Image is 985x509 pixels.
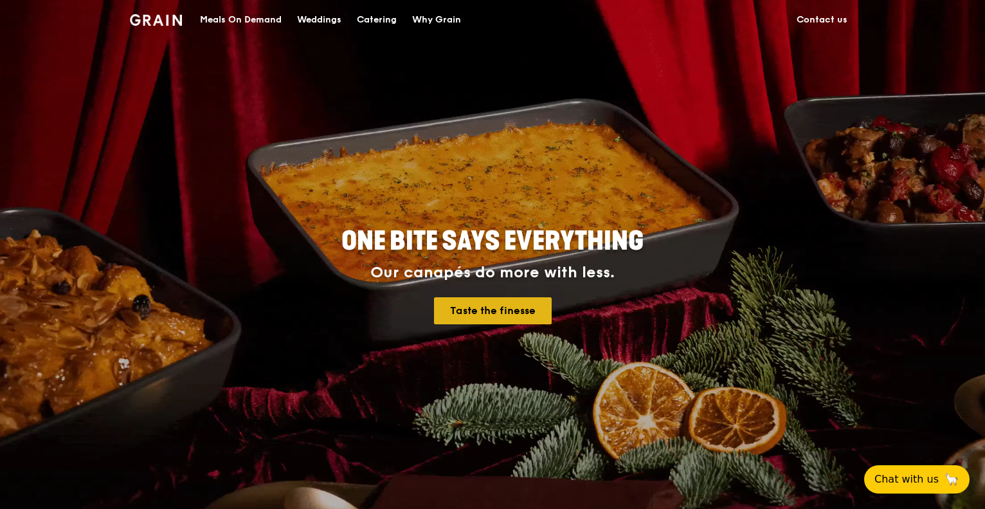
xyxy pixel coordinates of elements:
a: Taste the finesse [434,297,552,324]
img: Grain [130,14,182,26]
div: Why Grain [412,1,461,39]
div: Meals On Demand [200,1,282,39]
span: 🦙 [944,472,959,487]
a: Why Grain [404,1,469,39]
div: Our canapés do more with less. [261,264,724,282]
a: Catering [349,1,404,39]
a: Weddings [289,1,349,39]
button: Chat with us🦙 [864,465,970,494]
span: ONE BITE SAYS EVERYTHING [341,226,644,257]
a: Contact us [789,1,855,39]
div: Catering [357,1,397,39]
span: Chat with us [874,472,939,487]
div: Weddings [297,1,341,39]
